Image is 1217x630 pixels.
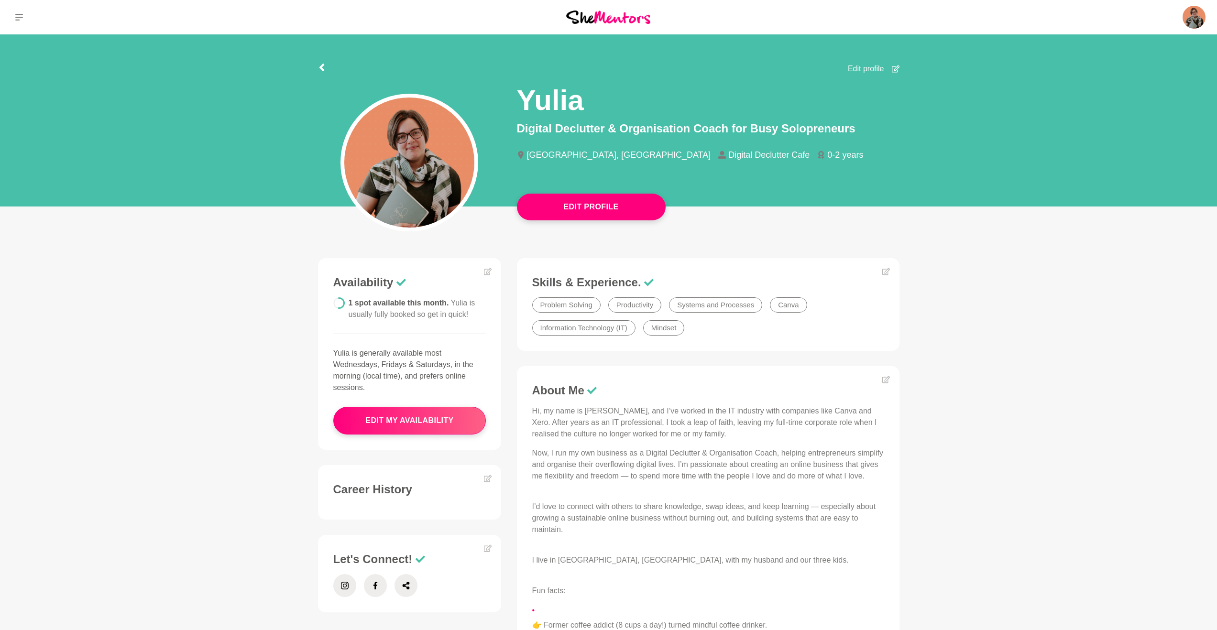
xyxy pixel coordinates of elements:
a: Facebook [364,574,387,597]
p: I’d love to connect with others to share knowledge, swap ideas, and keep learning — especially ab... [532,501,884,547]
li: Digital Declutter Cafe [718,151,817,159]
h3: Let's Connect! [333,552,486,566]
a: Share [395,574,417,597]
button: edit my availability [333,407,486,434]
p: Now, I run my own business as a Digital Declutter & Organisation Coach, helping entrepreneurs sim... [532,447,884,493]
a: Instagram [333,574,356,597]
p: Fun facts: [532,585,884,597]
p: Yulia is generally available most Wednesdays, Fridays & Saturdays, in the morning (local time), a... [333,348,486,393]
img: She Mentors Logo [566,11,650,23]
h3: Availability [333,275,486,290]
p: Digital Declutter & Organisation Coach for Busy Solopreneurs [517,120,899,137]
h3: Skills & Experience. [532,275,884,290]
span: Edit profile [848,63,884,75]
h3: Career History [333,482,486,497]
img: Yulia [1183,6,1206,29]
h3: About Me [532,383,884,398]
p: Hi, my name is [PERSON_NAME], and I’ve worked in the IT industry with companies like Canva and Xe... [532,405,884,440]
h1: Yulia [517,82,584,118]
li: [GEOGRAPHIC_DATA], [GEOGRAPHIC_DATA] [517,151,719,159]
span: 1 spot available this month. [349,299,475,318]
p: I live in [GEOGRAPHIC_DATA], [GEOGRAPHIC_DATA], with my husband and our three kids. [532,554,884,577]
li: 0-2 years [817,151,871,159]
button: Edit Profile [517,194,666,220]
